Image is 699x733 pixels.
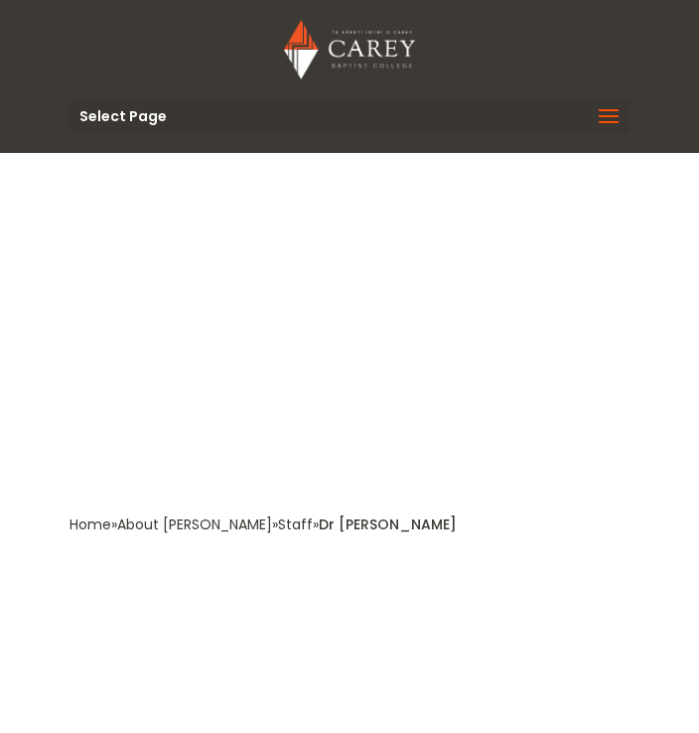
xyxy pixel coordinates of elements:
a: Staff [278,514,313,534]
div: » » » [70,512,319,538]
img: Carey Baptist College [284,20,414,79]
a: Home [70,514,111,534]
div: Dr [PERSON_NAME] [319,512,457,538]
a: About [PERSON_NAME] [117,514,272,534]
span: Select Page [79,109,167,123]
